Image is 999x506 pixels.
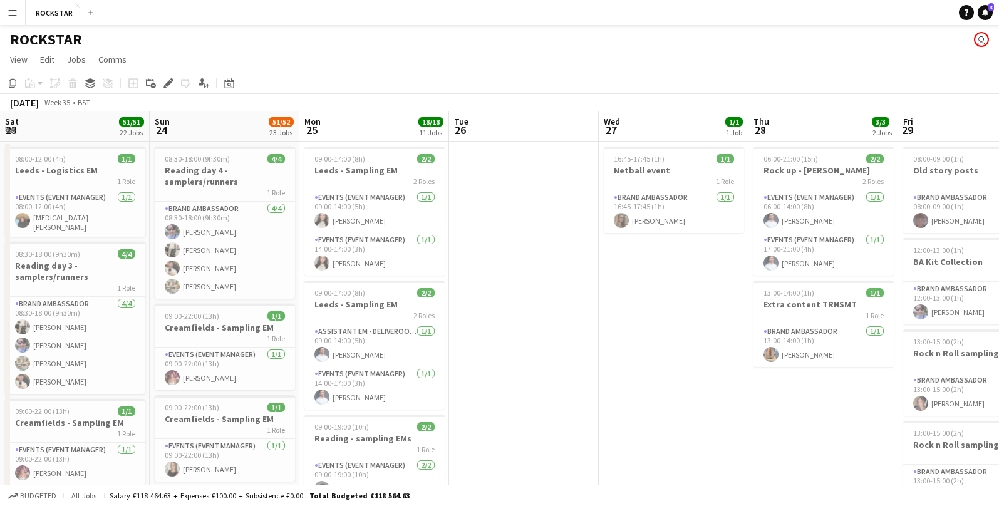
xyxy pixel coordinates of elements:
[5,147,145,237] app-job-card: 08:00-12:00 (4h)1/1Leeds - Logistics EM1 RoleEvents (Event Manager)1/108:00-12:00 (4h)[MEDICAL_DA...
[110,491,410,500] div: Salary £118 464.63 + Expenses £100.00 + Subsistence £0.00 =
[417,154,435,163] span: 2/2
[155,395,295,482] app-job-card: 09:00-22:00 (13h)1/1Creamfields - Sampling EM1 RoleEvents (Event Manager)1/109:00-22:00 (13h)[PER...
[753,190,894,233] app-card-role: Events (Event Manager)1/106:00-14:00 (8h)[PERSON_NAME]
[418,117,443,126] span: 18/18
[267,154,285,163] span: 4/4
[155,413,295,425] h3: Creamfields - Sampling EM
[417,445,435,454] span: 1 Role
[763,154,818,163] span: 06:00-21:00 (15h)
[303,123,321,137] span: 25
[304,233,445,276] app-card-role: Events (Event Manager)1/114:00-17:00 (3h)[PERSON_NAME]
[872,117,889,126] span: 3/3
[753,299,894,310] h3: Extra content TRNSMT
[6,489,58,503] button: Budgeted
[5,417,145,428] h3: Creamfields - Sampling EM
[913,428,964,438] span: 13:00-15:00 (2h)
[5,399,145,485] app-job-card: 09:00-22:00 (13h)1/1Creamfields - Sampling EM1 RoleEvents (Event Manager)1/109:00-22:00 (13h)[PER...
[40,54,54,65] span: Edit
[988,3,994,11] span: 3
[120,128,143,137] div: 22 Jobs
[267,334,285,343] span: 1 Role
[726,128,742,137] div: 1 Job
[304,367,445,410] app-card-role: Events (Event Manager)1/114:00-17:00 (3h)[PERSON_NAME]
[3,123,19,137] span: 23
[753,147,894,276] div: 06:00-21:00 (15h)2/2Rock up - [PERSON_NAME]2 RolesEvents (Event Manager)1/106:00-14:00 (8h)[PERSO...
[866,154,884,163] span: 2/2
[62,51,91,68] a: Jobs
[15,249,80,259] span: 08:30-18:00 (9h30m)
[901,123,913,137] span: 29
[417,422,435,431] span: 2/2
[614,154,665,163] span: 16:45-17:45 (1h)
[155,202,295,299] app-card-role: Brand Ambassador4/408:30-18:00 (9h30m)[PERSON_NAME][PERSON_NAME][PERSON_NAME][PERSON_NAME]
[119,117,144,126] span: 51/51
[165,311,219,321] span: 09:00-22:00 (13h)
[69,491,99,500] span: All jobs
[5,297,145,394] app-card-role: Brand Ambassador4/408:30-18:00 (9h30m)[PERSON_NAME][PERSON_NAME][PERSON_NAME][PERSON_NAME]
[117,429,135,438] span: 1 Role
[41,98,73,107] span: Week 35
[10,30,82,49] h1: ROCKSTAR
[118,249,135,259] span: 4/4
[452,123,468,137] span: 26
[5,116,19,127] span: Sat
[269,128,293,137] div: 23 Jobs
[309,491,410,500] span: Total Budgeted £118 564.63
[155,165,295,187] h3: Reading day 4 - samplers/runners
[604,147,744,233] div: 16:45-17:45 (1h)1/1Netball event1 RoleBrand Ambassador1/116:45-17:45 (1h)[PERSON_NAME]
[752,123,769,137] span: 28
[117,283,135,292] span: 1 Role
[93,51,132,68] a: Comms
[454,116,468,127] span: Tue
[978,5,993,20] a: 3
[602,123,620,137] span: 27
[155,116,170,127] span: Sun
[753,116,769,127] span: Thu
[5,443,145,485] app-card-role: Events (Event Manager)1/109:00-22:00 (13h)[PERSON_NAME]
[604,116,620,127] span: Wed
[118,406,135,416] span: 1/1
[78,98,90,107] div: BST
[304,147,445,276] app-job-card: 09:00-17:00 (8h)2/2Leeds - Sampling EM2 RolesEvents (Event Manager)1/109:00-14:00 (5h)[PERSON_NAM...
[155,304,295,390] app-job-card: 09:00-22:00 (13h)1/1Creamfields - Sampling EM1 RoleEvents (Event Manager)1/109:00-22:00 (13h)[PER...
[872,128,892,137] div: 2 Jobs
[155,147,295,299] app-job-card: 08:30-18:00 (9h30m)4/4Reading day 4 - samplers/runners1 RoleBrand Ambassador4/408:30-18:00 (9h30m...
[15,406,70,416] span: 09:00-22:00 (13h)
[155,439,295,482] app-card-role: Events (Event Manager)1/109:00-22:00 (13h)[PERSON_NAME]
[717,154,734,163] span: 1/1
[5,260,145,282] h3: Reading day 3 - samplers/runners
[26,1,83,25] button: ROCKSTAR
[725,117,743,126] span: 1/1
[903,116,913,127] span: Fri
[304,433,445,444] h3: Reading - sampling EMs
[5,242,145,394] app-job-card: 08:30-18:00 (9h30m)4/4Reading day 3 - samplers/runners1 RoleBrand Ambassador4/408:30-18:00 (9h30m...
[604,190,744,233] app-card-role: Brand Ambassador1/116:45-17:45 (1h)[PERSON_NAME]
[35,51,60,68] a: Edit
[413,177,435,186] span: 2 Roles
[304,281,445,410] app-job-card: 09:00-17:00 (8h)2/2Leeds - Sampling EM2 RolesAssistant EM - Deliveroo FR1/109:00-14:00 (5h)[PERSO...
[913,154,964,163] span: 08:00-09:00 (1h)
[753,165,894,176] h3: Rock up - [PERSON_NAME]
[716,177,734,186] span: 1 Role
[5,51,33,68] a: View
[20,492,56,500] span: Budgeted
[98,54,127,65] span: Comms
[10,54,28,65] span: View
[267,188,285,197] span: 1 Role
[913,245,964,255] span: 12:00-13:00 (1h)
[974,32,989,47] app-user-avatar: Ed Harvey
[314,288,365,297] span: 09:00-17:00 (8h)
[269,117,294,126] span: 51/52
[304,116,321,127] span: Mon
[165,154,230,163] span: 08:30-18:00 (9h30m)
[753,233,894,276] app-card-role: Events (Event Manager)1/117:00-21:00 (4h)[PERSON_NAME]
[604,165,744,176] h3: Netball event
[419,128,443,137] div: 11 Jobs
[417,288,435,297] span: 2/2
[118,154,135,163] span: 1/1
